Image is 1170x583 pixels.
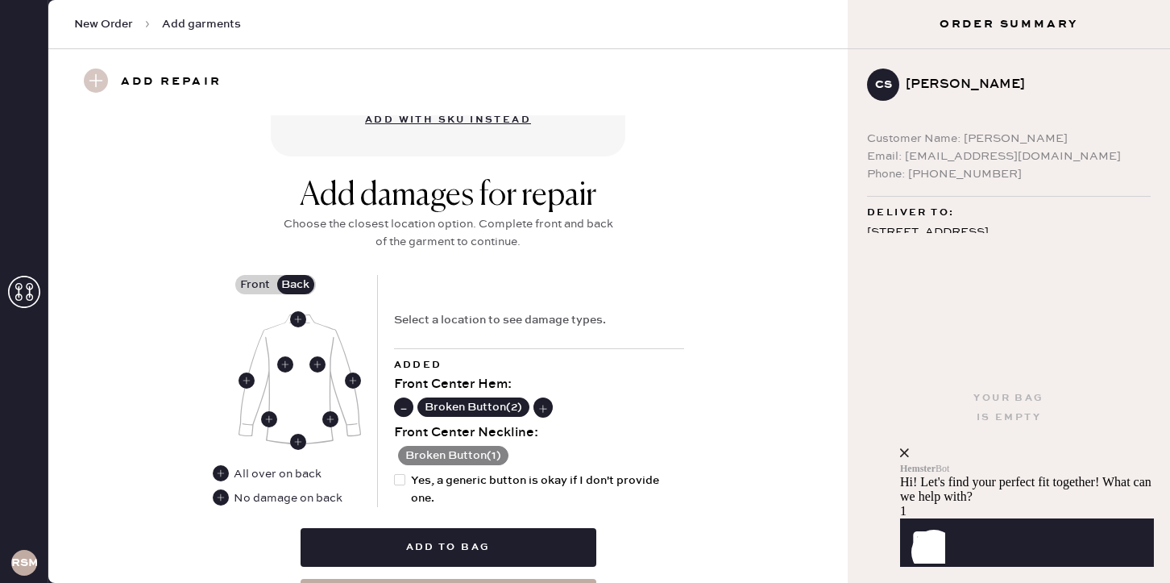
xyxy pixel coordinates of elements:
[322,411,338,427] div: Back Right Seam
[394,311,606,329] div: Select a location to see damage types.
[74,16,133,32] span: New Order
[411,472,683,507] span: Yes, a generic button is okay if I don't provide one.
[867,130,1151,148] div: Customer Name: [PERSON_NAME]
[213,489,361,507] div: No damage on back
[121,69,222,96] h3: Add repair
[234,489,342,507] div: No damage on back
[279,215,617,251] div: Choose the closest location option. Complete front and back of the garment to continue.
[277,356,293,373] div: Back Left Body
[345,373,361,389] div: Back Right Sleeve
[867,148,1151,165] div: Email: [EMAIL_ADDRESS][DOMAIN_NAME]
[279,177,617,215] div: Add damages for repair
[355,104,541,136] button: Add with SKU instead
[290,434,306,450] div: Back Center Hem
[867,223,1151,284] div: [STREET_ADDRESS] [GEOGRAPHIC_DATA][PERSON_NAME] , CA 90405
[398,446,508,465] button: Broken Button(1)
[213,465,342,483] div: All over on back
[394,423,684,443] div: Front Center Neckline :
[276,275,316,294] label: Back
[848,16,1170,32] h3: Order Summary
[867,165,1151,183] div: Phone: [PHONE_NUMBER]
[900,359,1166,580] iframe: Front Chat
[301,528,596,567] button: Add to bag
[290,311,306,327] div: Back Center Neckline
[239,314,361,445] img: Garment image
[11,557,37,568] h3: RSMA
[239,373,255,389] div: Back Left Sleeve
[261,411,277,427] div: Back Left Seam
[235,275,276,294] label: Front
[875,79,892,90] h3: CS
[234,465,322,483] div: All over on back
[394,375,684,394] div: Front Center Hem :
[867,203,954,223] span: Deliver to:
[394,356,684,375] div: Added
[906,75,1138,94] div: [PERSON_NAME]
[162,16,241,32] span: Add garments
[417,398,529,417] button: Broken Button(2)
[309,356,326,373] div: Back Right Body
